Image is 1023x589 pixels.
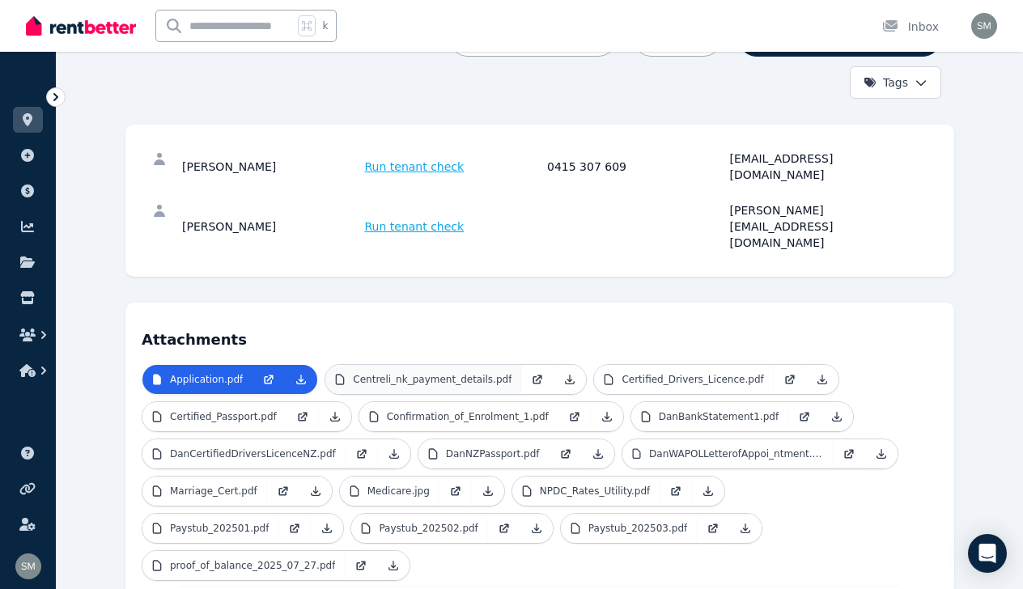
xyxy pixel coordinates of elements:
p: Paystub_202501.pdf [170,522,269,535]
a: Download Attachment [299,477,332,506]
a: Open in new Tab [346,439,378,468]
a: Download Attachment [582,439,614,468]
p: DanWAPOLLetterofAppoi_ntment.pdf [649,447,822,460]
p: Certified_Passport.pdf [170,410,277,423]
a: Open in new Tab [550,439,582,468]
a: Open in new Tab [267,477,299,506]
p: DanBankStatement1.pdf [659,410,779,423]
a: DanWAPOLLetterofAppoi_ntment.pdf [622,439,833,468]
span: Run tenant check [365,159,465,175]
a: Certified_Passport.pdf [142,402,287,431]
a: Open in new Tab [278,514,311,543]
a: Open in new Tab [774,365,806,394]
a: Paystub_202502.pdf [351,514,487,543]
p: Confirmation_of_Enrolment_1.pdf [387,410,549,423]
p: Paystub_202502.pdf [379,522,478,535]
a: Download Attachment [520,514,553,543]
p: DanNZPassport.pdf [446,447,540,460]
a: Open in new Tab [521,365,554,394]
div: Inbox [882,19,939,35]
a: Download Attachment [865,439,898,468]
a: Download Attachment [729,514,762,543]
p: Application.pdf [170,373,243,386]
a: Centreli_nk_payment_details.pdf [325,365,521,394]
a: Marriage_Cert.pdf [142,477,267,506]
a: Open in new Tab [558,402,591,431]
a: Confirmation_of_Enrolment_1.pdf [359,402,558,431]
div: [PERSON_NAME] [182,150,360,183]
a: Download Attachment [377,551,410,580]
a: DanCertifiedDriversLicenceNZ.pdf [142,439,346,468]
img: Sarah Mchiggins [971,13,997,39]
a: Download Attachment [591,402,623,431]
a: DanNZPassport.pdf [418,439,550,468]
a: Download Attachment [319,402,351,431]
a: Application.pdf [142,365,253,394]
button: Tags [850,66,941,99]
a: Certified_Drivers_Licence.pdf [594,365,773,394]
a: Download Attachment [821,402,853,431]
a: proof_of_balance_2025_07_27.pdf [142,551,345,580]
p: Certified_Drivers_Licence.pdf [622,373,763,386]
span: Tags [864,74,908,91]
p: NPDC_Rates_Utility.pdf [540,485,650,498]
div: [PERSON_NAME][EMAIL_ADDRESS][DOMAIN_NAME] [730,202,908,251]
a: Download Attachment [472,477,504,506]
a: Open in new Tab [788,402,821,431]
a: Download Attachment [311,514,343,543]
a: Download Attachment [378,439,410,468]
a: NPDC_Rates_Utility.pdf [512,477,660,506]
a: Open in new Tab [833,439,865,468]
a: Paystub_202501.pdf [142,514,278,543]
p: Medicare.jpg [367,485,430,498]
div: 0415 307 609 [547,150,725,183]
a: Open in new Tab [287,402,319,431]
a: Download Attachment [285,365,317,394]
a: Open in new Tab [439,477,472,506]
div: [EMAIL_ADDRESS][DOMAIN_NAME] [730,150,908,183]
a: Download Attachment [806,365,838,394]
a: Open in new Tab [345,551,377,580]
a: Download Attachment [692,477,724,506]
p: Centreli_nk_payment_details.pdf [353,373,511,386]
a: Medicare.jpg [340,477,439,506]
a: Paystub_202503.pdf [561,514,697,543]
p: Paystub_202503.pdf [588,522,687,535]
img: RentBetter [26,14,136,38]
p: DanCertifiedDriversLicenceNZ.pdf [170,447,336,460]
div: Open Intercom Messenger [968,534,1007,573]
a: Open in new Tab [660,477,692,506]
a: Download Attachment [554,365,586,394]
a: DanBankStatement1.pdf [631,402,788,431]
p: Marriage_Cert.pdf [170,485,257,498]
a: Open in new Tab [697,514,729,543]
span: Run tenant check [365,218,465,235]
span: k [322,19,328,32]
a: Open in new Tab [488,514,520,543]
p: proof_of_balance_2025_07_27.pdf [170,559,335,572]
div: [PERSON_NAME] [182,202,360,251]
a: Open in new Tab [253,365,285,394]
img: Sarah Mchiggins [15,553,41,579]
h4: Attachments [142,319,938,351]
